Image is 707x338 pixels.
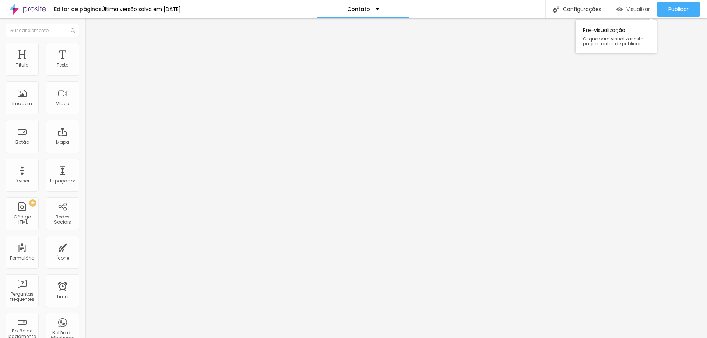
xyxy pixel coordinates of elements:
input: Buscar elemento [6,24,79,37]
div: Título [16,63,28,68]
div: Timer [56,294,69,299]
span: Publicar [668,6,689,12]
div: Vídeo [56,101,69,106]
button: Publicar [657,2,700,17]
div: Redes Sociais [48,214,77,225]
span: Clique para visualizar esta página antes de publicar. [583,36,649,46]
img: Icone [553,6,559,13]
button: Visualizar [609,2,657,17]
p: Contato [347,7,370,12]
div: Editor de páginas [50,7,102,12]
div: Código HTML [7,214,36,225]
div: Botão [15,140,29,145]
div: Pre-visualização [576,20,657,53]
img: view-1.svg [616,6,623,13]
div: Formulário [10,256,34,261]
div: Mapa [56,140,69,145]
div: Imagem [12,101,32,106]
div: Ícone [56,256,69,261]
div: Última versão salva em [DATE] [102,7,181,12]
div: Perguntas frequentes [7,292,36,302]
div: Texto [57,63,68,68]
div: Espaçador [50,178,75,184]
span: Visualizar [626,6,650,12]
div: Divisor [15,178,29,184]
img: Icone [71,28,75,33]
